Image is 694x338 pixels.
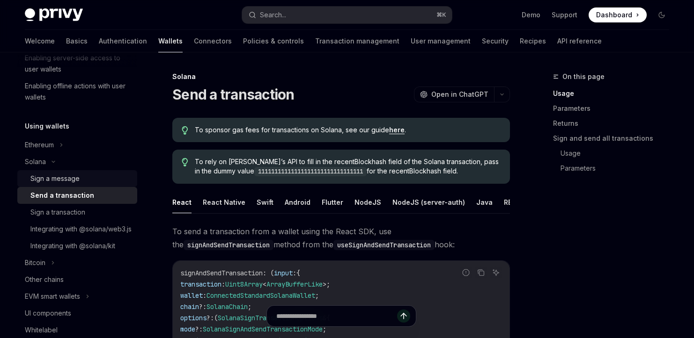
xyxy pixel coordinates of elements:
[323,280,330,288] span: >;
[296,269,300,277] span: {
[322,191,343,213] button: Flutter
[17,187,137,204] a: Send a transaction
[17,204,137,221] a: Sign a transaction
[476,191,493,213] button: Java
[25,308,71,319] div: UI components
[182,158,188,166] svg: Tip
[553,101,677,116] a: Parameters
[17,221,137,237] a: Integrating with @solana/web3.js
[254,167,367,176] code: 11111111111111111111111111111111
[654,7,669,22] button: Toggle dark mode
[172,72,510,81] div: Solana
[30,240,115,252] div: Integrating with @solana/kit
[248,302,251,311] span: ;
[315,291,319,300] span: ;
[589,7,647,22] a: Dashboard
[203,291,207,300] span: :
[17,305,137,322] a: UI components
[180,269,263,277] span: signAndSendTransaction
[553,131,677,146] a: Sign and send all transactions
[263,269,274,277] span: : (
[460,266,472,279] button: Report incorrect code
[504,191,533,213] button: REST API
[207,302,248,311] span: SolanaChain
[596,10,632,20] span: Dashboard
[557,30,602,52] a: API reference
[552,10,577,20] a: Support
[30,190,94,201] div: Send a transaction
[553,116,677,131] a: Returns
[199,302,207,311] span: ?:
[482,30,509,52] a: Security
[225,280,263,288] span: Uint8Array
[333,240,435,250] code: useSignAndSendTransaction
[561,146,677,161] a: Usage
[99,30,147,52] a: Authentication
[25,274,64,285] div: Other chains
[30,223,132,235] div: Integrating with @solana/web3.js
[25,139,54,151] div: Ethereum
[221,280,225,288] span: :
[172,191,192,213] button: React
[242,7,452,23] button: Search...⌘K
[436,11,446,19] span: ⌘ K
[180,302,199,311] span: chain
[522,10,540,20] a: Demo
[475,266,487,279] button: Copy the contents from the code block
[30,173,80,184] div: Sign a message
[25,30,55,52] a: Welcome
[257,191,273,213] button: Swift
[172,86,295,103] h1: Send a transaction
[553,86,677,101] a: Usage
[25,156,46,167] div: Solana
[195,157,501,176] span: To rely on [PERSON_NAME]’s API to fill in the recentBlockhash field of the Solana transaction, pa...
[260,9,286,21] div: Search...
[180,280,221,288] span: transaction
[389,126,405,134] a: here
[243,30,304,52] a: Policies & controls
[263,280,266,288] span: <
[207,291,315,300] span: ConnectedStandardSolanaWallet
[195,125,501,135] span: To sponsor gas fees for transactions on Solana, see our guide .
[30,207,85,218] div: Sign a transaction
[66,30,88,52] a: Basics
[172,225,510,251] span: To send a transaction from a wallet using the React SDK, use the method from the hook:
[490,266,502,279] button: Ask AI
[285,191,310,213] button: Android
[203,191,245,213] button: React Native
[17,78,137,106] a: Enabling offline actions with user wallets
[184,240,273,250] code: signAndSendTransaction
[266,280,323,288] span: ArrayBufferLike
[274,269,293,277] span: input
[414,86,494,102] button: Open in ChatGPT
[180,291,203,300] span: wallet
[158,30,183,52] a: Wallets
[354,191,381,213] button: NodeJS
[562,71,605,82] span: On this page
[17,237,137,254] a: Integrating with @solana/kit
[17,170,137,187] a: Sign a message
[411,30,471,52] a: User management
[25,8,83,22] img: dark logo
[431,90,488,99] span: Open in ChatGPT
[17,271,137,288] a: Other chains
[25,291,80,302] div: EVM smart wallets
[194,30,232,52] a: Connectors
[392,191,465,213] button: NodeJS (server-auth)
[25,324,58,336] div: Whitelabel
[25,121,69,132] h5: Using wallets
[520,30,546,52] a: Recipes
[315,30,399,52] a: Transaction management
[561,161,677,176] a: Parameters
[182,126,188,135] svg: Tip
[397,309,410,323] button: Send message
[25,80,132,103] div: Enabling offline actions with user wallets
[25,257,45,268] div: Bitcoin
[293,269,296,277] span: :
